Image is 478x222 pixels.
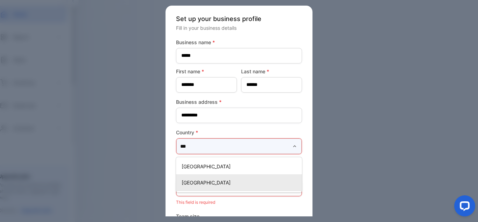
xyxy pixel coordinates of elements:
[176,156,302,165] p: This field is required
[176,98,302,106] label: Business address
[241,68,302,75] label: Last name
[176,14,302,23] p: Set up your business profile
[176,39,302,46] label: Business name
[176,129,302,136] label: Country
[176,198,302,207] p: This field is required
[449,193,478,222] iframe: LiveChat chat widget
[176,68,237,75] label: First name
[176,213,302,220] label: Team size
[182,163,299,170] p: [GEOGRAPHIC_DATA]
[182,179,299,186] p: [GEOGRAPHIC_DATA]
[176,24,302,32] p: Fill in your business details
